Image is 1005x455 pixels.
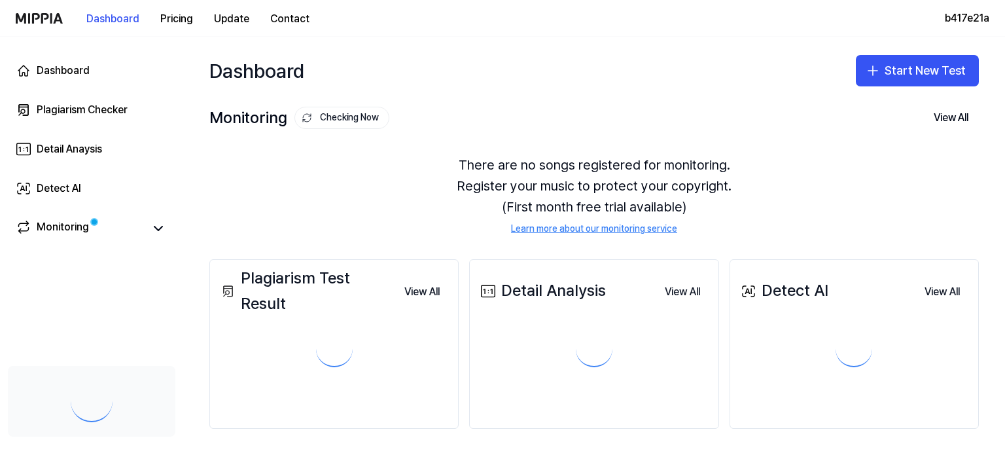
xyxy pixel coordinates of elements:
[8,55,175,86] a: Dashboard
[478,278,606,303] div: Detail Analysis
[37,219,89,238] div: Monitoring
[394,279,450,305] button: View All
[209,139,979,251] div: There are no songs registered for monitoring. Register your music to protect your copyright. (Fir...
[294,107,389,129] button: Checking Now
[914,279,970,305] button: View All
[37,141,102,157] div: Detail Anaysis
[16,219,144,238] a: Monitoring
[203,6,260,32] button: Update
[203,1,260,37] a: Update
[738,278,828,303] div: Detect AI
[394,278,450,305] a: View All
[654,279,711,305] button: View All
[654,278,711,305] a: View All
[218,266,394,316] div: Plagiarism Test Result
[923,105,979,131] button: View All
[150,6,203,32] button: Pricing
[209,105,389,130] div: Monitoring
[76,6,150,32] button: Dashboard
[8,94,175,126] a: Plagiarism Checker
[209,50,304,92] div: Dashboard
[16,13,63,24] img: logo
[37,181,81,196] div: Detect AI
[37,102,128,118] div: Plagiarism Checker
[945,10,989,26] button: b417e21a
[856,55,979,86] button: Start New Test
[511,223,677,236] a: Learn more about our monitoring service
[37,63,90,79] div: Dashboard
[260,6,320,32] button: Contact
[914,278,970,305] a: View All
[8,134,175,165] a: Detail Anaysis
[8,173,175,204] a: Detect AI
